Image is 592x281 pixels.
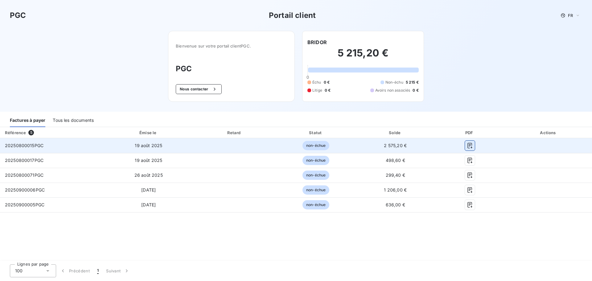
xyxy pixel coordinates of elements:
span: [DATE] [141,202,156,207]
span: 498,60 € [386,158,405,163]
span: Avoirs non associés [375,88,410,93]
span: non-échue [302,185,329,195]
span: Bienvenue sur votre portail client PGC . [176,43,287,48]
span: 0 [306,75,309,80]
span: 636,00 € [386,202,405,207]
h6: BRIDOR [307,39,327,46]
span: 20250800071PGC [5,172,43,178]
div: Retard [195,130,274,136]
span: 1 [97,268,99,274]
div: Factures à payer [10,114,45,127]
div: PDF [436,130,504,136]
span: 20250800015PGC [5,143,43,148]
span: 0 € [324,80,330,85]
h3: Portail client [269,10,316,21]
span: non-échue [302,156,329,165]
div: Actions [506,130,591,136]
span: 26 août 2025 [134,172,163,178]
span: non-échue [302,200,329,209]
span: [DATE] [141,187,156,192]
span: 20250900006PGC [5,187,45,192]
span: Non-échu [385,80,403,85]
span: non-échue [302,171,329,180]
div: Statut [277,130,355,136]
span: 19 août 2025 [135,143,162,148]
span: 5 [28,130,34,135]
button: Suivant [102,264,134,277]
span: FR [568,13,573,18]
span: 2 575,20 € [384,143,407,148]
span: 1 206,00 € [384,187,407,192]
h3: PGC [10,10,26,21]
span: Échu [312,80,321,85]
span: 0 € [325,88,331,93]
span: Litige [312,88,322,93]
button: Précédent [56,264,93,277]
span: 299,40 € [386,172,405,178]
div: Émise le [105,130,192,136]
span: 20250900005PGC [5,202,44,207]
div: Référence [5,130,26,135]
span: 5 215 € [406,80,419,85]
button: Nous contacter [176,84,221,94]
h2: 5 215,20 € [307,47,419,65]
span: 20250800017PGC [5,158,43,163]
span: 19 août 2025 [135,158,162,163]
span: 0 € [413,88,418,93]
h3: PGC [176,63,287,74]
div: Tous les documents [53,114,94,127]
div: Solde [357,130,433,136]
span: non-échue [302,141,329,150]
button: 1 [93,264,102,277]
span: 100 [15,268,23,274]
